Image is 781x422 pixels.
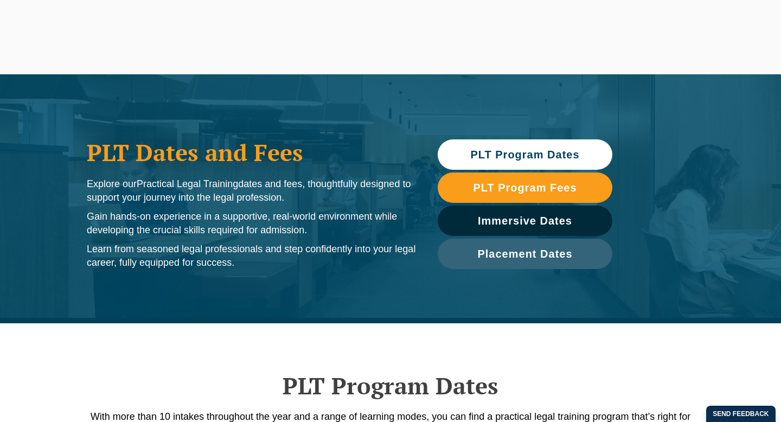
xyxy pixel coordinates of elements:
[470,149,579,160] span: PLT Program Dates
[438,139,612,170] a: PLT Program Dates
[81,372,700,399] h2: PLT Program Dates
[87,210,416,237] p: Gain hands-on experience in a supportive, real-world environment while developing the crucial ski...
[473,182,577,193] span: PLT Program Fees
[87,177,416,204] p: Explore our dates and fees, thoughtfully designed to support your journey into the legal profession.
[477,248,572,259] span: Placement Dates
[87,242,416,270] p: Learn from seasoned legal professionals and step confidently into your legal career, fully equipp...
[438,206,612,236] a: Immersive Dates
[438,172,612,203] a: PLT Program Fees
[137,178,238,189] span: Practical Legal Training
[478,215,572,226] span: Immersive Dates
[438,239,612,269] a: Placement Dates
[87,139,416,166] h1: PLT Dates and Fees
